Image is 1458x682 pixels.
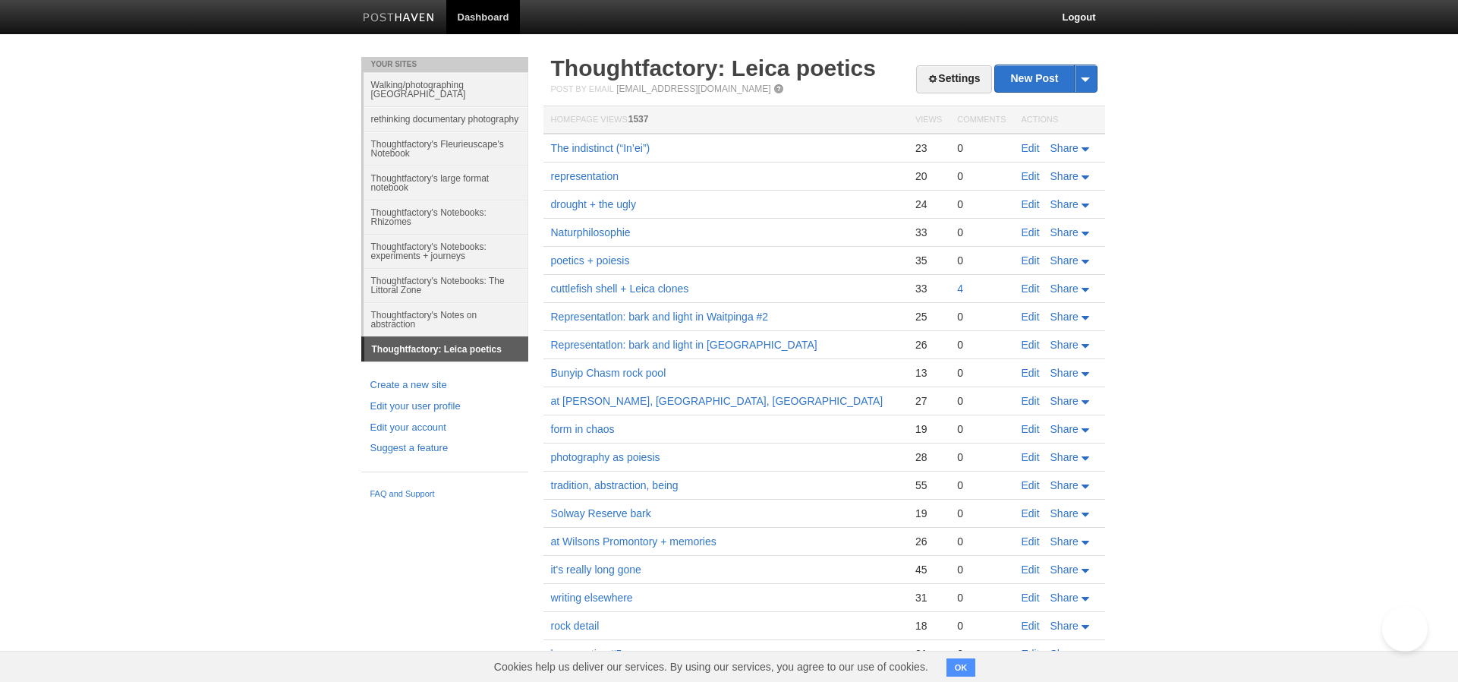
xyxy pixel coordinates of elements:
[957,141,1006,155] div: 0
[551,254,630,267] a: poetics + poiesis
[543,106,908,134] th: Homepage Views
[957,563,1006,576] div: 0
[551,367,666,379] a: Bunyip Chasm rock pool
[616,84,770,94] a: [EMAIL_ADDRESS][DOMAIN_NAME]
[1022,620,1040,632] a: Edit
[363,13,435,24] img: Posthaven-bar
[551,648,622,660] a: b+w poetics #5
[370,440,519,456] a: Suggest a feature
[957,450,1006,464] div: 0
[551,592,633,604] a: writing elsewhere
[915,394,942,408] div: 27
[364,166,528,200] a: Thoughtfactory's large format notebook
[551,339,817,351] a: Representatlon: bark and light in [GEOGRAPHIC_DATA]
[628,114,649,125] span: 1537
[1050,226,1079,238] span: Share
[957,338,1006,352] div: 0
[364,234,528,268] a: Thoughtfactory's Notebooks: experiments + journeys
[551,311,769,323] a: Representatlon: bark and light in Waitpinga #2
[551,451,660,463] a: photography as poiesis
[1022,198,1040,210] a: Edit
[551,507,651,519] a: Solway Reserve bark
[915,507,942,520] div: 19
[957,478,1006,492] div: 0
[551,535,716,548] a: at Wilsons Promontory + memories
[1022,648,1040,660] a: Edit
[957,507,1006,520] div: 0
[1050,170,1079,182] span: Share
[479,652,943,682] span: Cookies help us deliver our services. By using our services, you agree to our use of cookies.
[551,142,650,154] a: The indistinct (“In’ei”)
[957,169,1006,183] div: 0
[551,479,679,491] a: tradition, abstraction, being
[370,488,519,501] a: FAQ and Support
[1050,592,1079,604] span: Share
[1022,451,1040,463] a: Edit
[1050,367,1079,379] span: Share
[1022,479,1040,491] a: Edit
[915,591,942,605] div: 31
[1050,283,1079,295] span: Share
[915,563,942,576] div: 45
[1022,507,1040,519] a: Edit
[957,619,1006,633] div: 0
[916,65,991,93] a: Settings
[915,282,942,295] div: 33
[1382,606,1428,652] iframe: Help Scout Beacon - Open
[1022,367,1040,379] a: Edit
[1050,254,1079,267] span: Share
[957,647,1006,661] div: 0
[957,226,1006,239] div: 0
[957,422,1006,436] div: 0
[551,395,883,407] a: at [PERSON_NAME], [GEOGRAPHIC_DATA], [GEOGRAPHIC_DATA]
[1050,311,1079,323] span: Share
[915,310,942,324] div: 25
[957,283,963,295] a: 4
[1014,106,1105,134] th: Actions
[1050,648,1079,660] span: Share
[1050,507,1079,519] span: Share
[361,57,528,72] li: Your Sites
[915,254,942,267] div: 35
[957,535,1006,548] div: 0
[1022,339,1040,351] a: Edit
[364,268,528,302] a: Thoughtfactory's Notebooks: The Littoral Zone
[1050,395,1079,407] span: Share
[1022,170,1040,182] a: Edit
[915,422,942,436] div: 19
[915,450,942,464] div: 28
[551,620,600,632] a: rock detail
[957,394,1006,408] div: 0
[551,84,614,93] span: Post by Email
[364,72,528,106] a: Walking/photographing [GEOGRAPHIC_DATA]
[551,226,631,238] a: Naturphilosophie
[551,198,636,210] a: drought + the ugly
[957,591,1006,605] div: 0
[1050,620,1079,632] span: Share
[995,65,1096,92] a: New Post
[915,141,942,155] div: 23
[1022,395,1040,407] a: Edit
[1022,311,1040,323] a: Edit
[551,170,619,182] a: representation
[1050,451,1079,463] span: Share
[1050,423,1079,435] span: Share
[1050,535,1079,548] span: Share
[1050,198,1079,210] span: Share
[1050,339,1079,351] span: Share
[915,197,942,211] div: 24
[915,169,942,183] div: 20
[1022,254,1040,267] a: Edit
[915,619,942,633] div: 18
[946,658,976,677] button: OK
[1022,592,1040,604] a: Edit
[370,377,519,393] a: Create a new site
[915,647,942,661] div: 21
[364,200,528,234] a: Thoughtfactory's Notebooks: Rhizomes
[1022,535,1040,548] a: Edit
[957,254,1006,267] div: 0
[364,302,528,336] a: Thoughtfactory's Notes on abstraction
[957,366,1006,380] div: 0
[957,197,1006,211] div: 0
[957,310,1006,324] div: 0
